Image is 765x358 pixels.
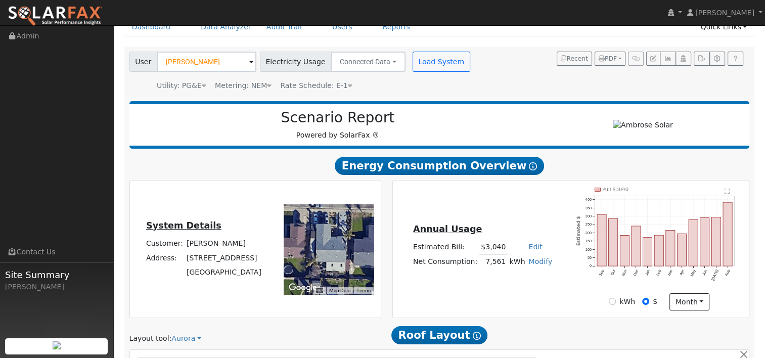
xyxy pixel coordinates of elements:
[693,18,754,36] a: Quick Links
[529,162,537,170] i: Show Help
[124,18,178,36] a: Dashboard
[185,237,263,251] td: [PERSON_NAME]
[260,52,331,72] span: Electricity Usage
[694,52,709,66] button: Export Interval Data
[667,268,674,277] text: Mar
[621,269,628,277] text: Nov
[53,341,61,349] img: retrieve
[286,281,320,294] a: Open this area in Google Maps (opens a new window)
[589,264,591,268] text: 0
[144,251,185,265] td: Address:
[654,235,663,266] rect: onclick=""
[528,257,552,265] a: Modify
[679,268,685,276] text: Apr
[619,296,635,307] label: kWh
[709,52,725,66] button: Settings
[642,298,649,305] input: $
[646,52,660,66] button: Edit User
[129,52,157,72] span: User
[644,269,651,276] text: Jan
[157,80,206,91] div: Utility: PG&E
[356,288,371,293] a: Terms (opens in new tab)
[140,109,536,126] h2: Scenario Report
[613,120,673,130] img: Ambrose Solar
[599,55,617,62] span: PDF
[653,296,657,307] label: $
[134,109,542,141] div: Powered by SolarFax ®
[5,268,108,282] span: Site Summary
[723,202,732,266] rect: onclick=""
[411,240,479,254] td: Estimated Bill:
[695,9,754,17] span: [PERSON_NAME]
[632,269,639,277] text: Dec
[259,18,309,36] a: Audit Trail
[329,287,350,294] button: Map Data
[585,197,591,202] text: 400
[689,219,698,266] rect: onclick=""
[585,231,591,235] text: 200
[660,52,676,66] button: Multi-Series Graph
[8,6,103,27] img: SolarFax
[413,52,470,72] button: Load System
[375,18,418,36] a: Reports
[725,188,730,194] text: 
[185,265,263,279] td: [GEOGRAPHIC_DATA]
[669,293,709,310] button: month
[587,255,591,260] text: 50
[215,80,272,91] div: Metering: NEM
[576,216,581,246] text: Estimated $
[413,224,482,234] u: Annual Usage
[146,220,221,231] u: System Details
[411,254,479,269] td: Net Consumption:
[711,217,721,266] rect: onclick=""
[676,52,691,66] button: Login As
[632,226,641,266] rect: onclick=""
[597,214,606,266] rect: onclick=""
[185,251,263,265] td: [STREET_ADDRESS]
[528,243,542,251] a: Edit
[585,214,591,218] text: 300
[609,298,616,305] input: kWh
[325,18,360,36] a: Users
[724,269,731,277] text: Aug
[689,269,696,278] text: May
[700,218,709,266] rect: onclick=""
[316,287,323,294] button: Keyboard shortcuts
[585,206,591,210] text: 350
[701,269,708,276] text: Jun
[193,18,259,36] a: Data Analyzer
[129,334,172,342] span: Layout tool:
[479,240,508,254] td: $3,040
[602,187,628,192] text: Pull $3040
[608,218,617,266] rect: onclick=""
[643,238,652,266] rect: onclick=""
[585,247,591,252] text: 100
[610,269,616,276] text: Oct
[473,332,481,340] i: Show Help
[157,52,256,72] input: Select a User
[144,237,185,251] td: Customer:
[710,269,719,282] text: [DATE]
[598,269,605,277] text: Sep
[479,254,508,269] td: 7,561
[171,333,201,344] a: Aurora
[620,236,629,266] rect: onclick=""
[728,52,743,66] a: Help Link
[286,281,320,294] img: Google
[585,222,591,227] text: 250
[655,269,662,277] text: Feb
[677,234,686,266] rect: onclick=""
[335,157,544,175] span: Energy Consumption Overview
[508,254,527,269] td: kWh
[331,52,406,72] button: Connected Data
[280,81,352,89] span: Alias: E1
[557,52,592,66] button: Recent
[595,52,625,66] button: PDF
[391,326,488,344] span: Roof Layout
[585,239,591,243] text: 150
[666,231,675,266] rect: onclick=""
[5,282,108,292] div: [PERSON_NAME]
